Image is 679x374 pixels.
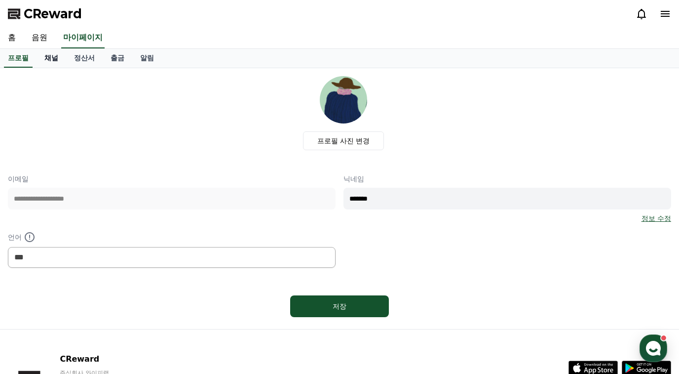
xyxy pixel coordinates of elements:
p: CReward [60,353,180,365]
span: 홈 [31,307,37,315]
a: 대화 [65,292,127,317]
b: 채널톡 [85,195,101,202]
a: 정산서 [66,49,103,68]
span: 메시지를 입력하세요. [21,150,91,160]
a: 음원 [24,28,55,48]
a: 채널 [37,49,66,68]
label: 프로필 사진 변경 [303,131,384,150]
p: 언어 [8,231,336,243]
p: 이메일 [8,174,336,184]
a: 정보 수정 [641,213,671,223]
span: 이용중 [85,195,117,202]
span: 대화 [90,307,102,315]
a: 마이페이지 [61,28,105,48]
a: Creward23시간 전 네 감사합니다! 크리워드는 현재 채널의 콘텐츠를 검토한 후 승인 처리하고 있습니다. 15일 정책 강화 이후, 재사용콘텐츠, 저작권 콘텐츠가 포함된 모... [12,101,181,137]
a: 홈 [3,292,65,317]
h1: CReward [12,74,70,90]
a: 설정 [127,292,189,317]
span: 설정 [152,307,164,315]
p: 닉네임 [343,174,671,184]
a: 채널톡이용중 [75,195,117,203]
button: 운영시간 보기 [125,78,181,90]
img: profile_image [320,76,367,124]
a: 프로필 [4,49,33,68]
span: CReward [24,6,82,22]
a: CReward [8,6,82,22]
div: Creward [40,105,73,114]
span: 몇 분 내 답변 받으실 수 있어요 [61,171,144,179]
a: 출금 [103,49,132,68]
button: 저장 [290,295,389,317]
a: 알림 [132,49,162,68]
span: 운영시간 보기 [129,80,170,88]
div: 23시간 전 [77,105,104,113]
div: 네 감사합니다! 크리워드는 현재 채널의 콘텐츠를 검토한 후 승인 처리하고 있습니다. 15일 정책 강화 이후, 재사용콘텐츠, 저작권 콘텐츠가 포함된 모든 채널은 보류 처리되고 ... [40,114,174,133]
a: 메시지를 입력하세요. [14,143,179,167]
div: 저장 [310,301,369,311]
